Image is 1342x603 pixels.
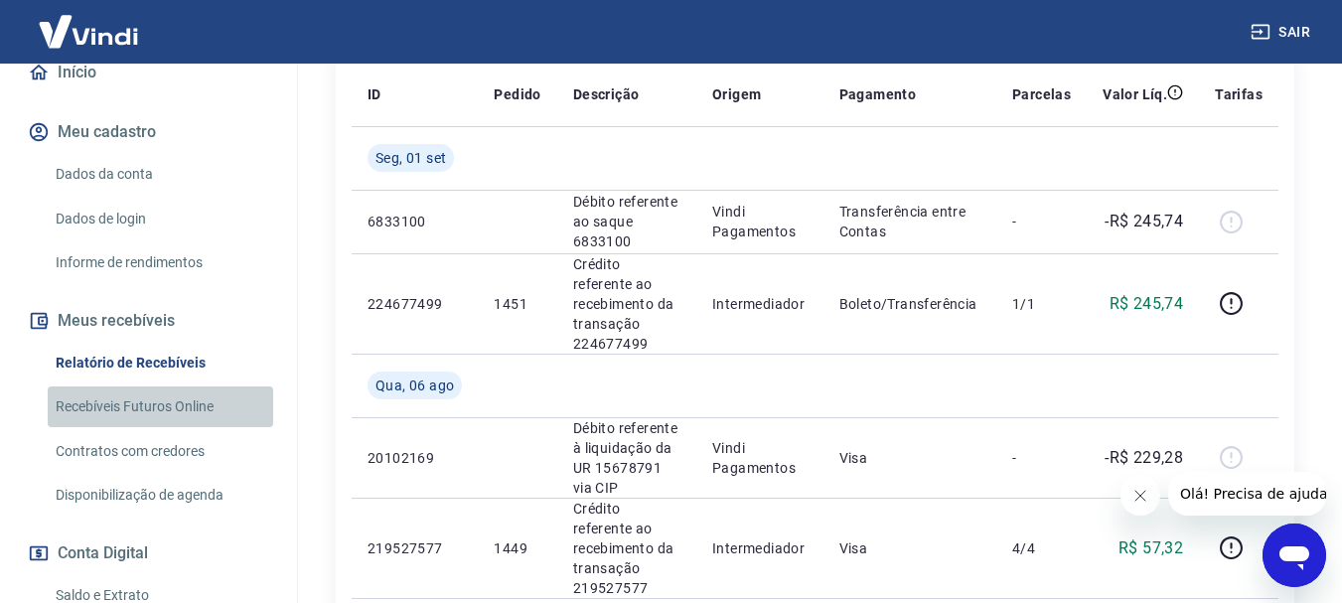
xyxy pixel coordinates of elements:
[573,84,640,104] p: Descrição
[1105,446,1183,470] p: -R$ 229,28
[712,538,808,558] p: Intermediador
[839,448,980,468] p: Visa
[1103,84,1167,104] p: Valor Líq.
[494,538,540,558] p: 1449
[1110,292,1184,316] p: R$ 245,74
[1012,212,1071,231] p: -
[375,148,446,168] span: Seg, 01 set
[494,294,540,314] p: 1451
[712,202,808,241] p: Vindi Pagamentos
[1247,14,1318,51] button: Sair
[24,1,153,62] img: Vindi
[1215,84,1263,104] p: Tarifas
[24,51,273,94] a: Início
[573,192,680,251] p: Débito referente ao saque 6833100
[48,475,273,516] a: Disponibilização de agenda
[368,84,381,104] p: ID
[573,254,680,354] p: Crédito referente ao recebimento da transação 224677499
[573,418,680,498] p: Débito referente à liquidação da UR 15678791 via CIP
[712,84,761,104] p: Origem
[48,431,273,472] a: Contratos com credores
[1263,524,1326,587] iframe: Botão para abrir a janela de mensagens
[1012,294,1071,314] p: 1/1
[368,538,462,558] p: 219527577
[839,538,980,558] p: Visa
[1105,210,1183,233] p: -R$ 245,74
[368,212,462,231] p: 6833100
[1168,472,1326,516] iframe: Mensagem da empresa
[494,84,540,104] p: Pedido
[839,294,980,314] p: Boleto/Transferência
[48,154,273,195] a: Dados da conta
[1118,536,1183,560] p: R$ 57,32
[48,386,273,427] a: Recebíveis Futuros Online
[24,299,273,343] button: Meus recebíveis
[1120,476,1160,516] iframe: Fechar mensagem
[573,499,680,598] p: Crédito referente ao recebimento da transação 219527577
[368,448,462,468] p: 20102169
[12,14,167,30] span: Olá! Precisa de ajuda?
[48,343,273,383] a: Relatório de Recebíveis
[1012,448,1071,468] p: -
[1012,84,1071,104] p: Parcelas
[839,202,980,241] p: Transferência entre Contas
[839,84,917,104] p: Pagamento
[368,294,462,314] p: 224677499
[48,199,273,239] a: Dados de login
[24,110,273,154] button: Meu cadastro
[1012,538,1071,558] p: 4/4
[375,376,454,395] span: Qua, 06 ago
[712,294,808,314] p: Intermediador
[48,242,273,283] a: Informe de rendimentos
[24,531,273,575] button: Conta Digital
[712,438,808,478] p: Vindi Pagamentos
